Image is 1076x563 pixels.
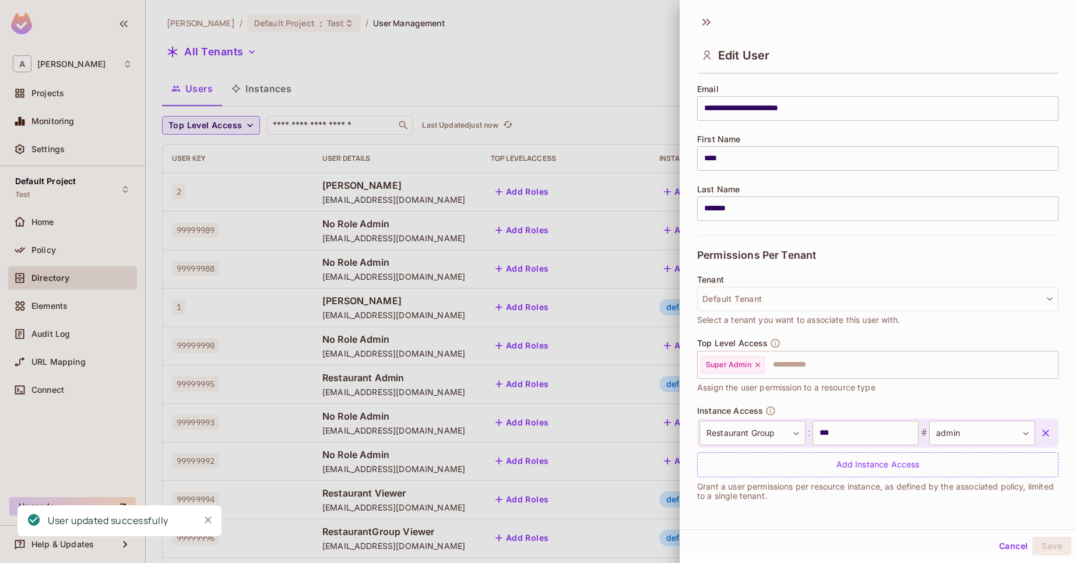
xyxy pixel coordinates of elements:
button: Cancel [994,537,1032,555]
span: : [806,426,813,440]
button: Close [199,511,217,529]
span: Select a tenant you want to associate this user with. [697,314,900,326]
span: Last Name [697,185,740,194]
span: Email [697,85,719,94]
button: Open [1052,363,1054,365]
span: Assign the user permission to a resource type [697,381,875,394]
p: Grant a user permissions per resource instance, as defined by the associated policy, limited to a... [697,482,1059,501]
span: Permissions Per Tenant [697,249,816,261]
button: Default Tenant [697,287,1059,311]
div: Restaurant Group [699,421,806,445]
span: Super Admin [706,360,751,370]
span: Edit User [718,48,769,62]
span: Instance Access [697,406,763,416]
button: Save [1032,537,1071,555]
span: # [919,426,929,440]
span: First Name [697,135,741,144]
div: admin [929,421,1035,445]
div: Add Instance Access [697,452,1059,477]
div: Super Admin [701,356,765,374]
span: Tenant [697,275,724,284]
div: User updated successfully [48,513,168,528]
span: Top Level Access [697,339,768,348]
